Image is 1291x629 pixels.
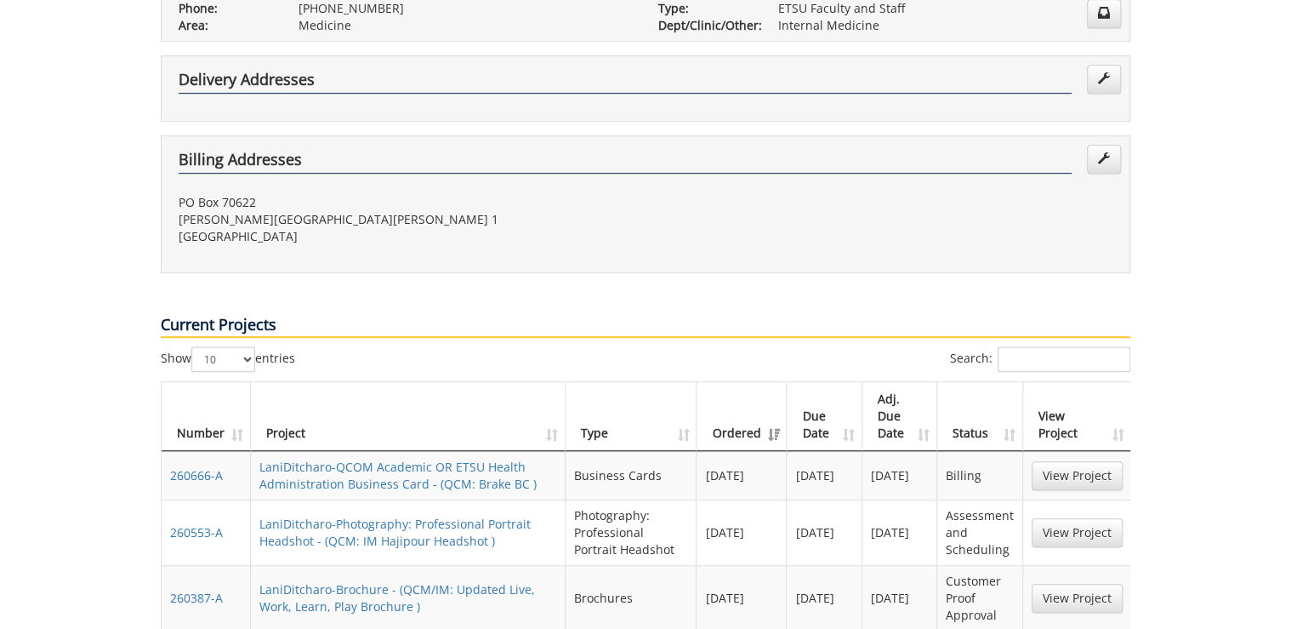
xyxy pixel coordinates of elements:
td: [DATE] [787,451,862,500]
td: [DATE] [862,500,937,565]
th: View Project: activate to sort column ascending [1023,382,1131,451]
td: Assessment and Scheduling [937,500,1023,565]
p: PO Box 70622 [179,194,633,211]
p: Area: [179,17,273,34]
input: Search: [998,346,1130,372]
td: [DATE] [697,451,787,500]
p: [PERSON_NAME][GEOGRAPHIC_DATA][PERSON_NAME] 1 [179,211,633,228]
select: Showentries [191,346,255,372]
a: LaniDitcharo-QCOM Academic OR ETSU Health Administration Business Card - (QCM: Brake BC ) [259,459,537,492]
td: Business Cards [566,451,697,500]
a: View Project [1032,584,1123,613]
td: [DATE] [697,500,787,565]
a: 260553-A [170,524,223,540]
p: Current Projects [161,314,1130,338]
a: LaniDitcharo-Brochure - (QCM/IM: Updated Live, Work, Learn, Play Brochure ) [259,581,535,615]
a: View Project [1032,461,1123,490]
h4: Billing Addresses [179,152,1072,174]
th: Number: activate to sort column ascending [162,382,251,451]
td: [DATE] [862,451,937,500]
p: Medicine [299,17,633,34]
a: 260666-A [170,467,223,483]
th: Ordered: activate to sort column ascending [697,382,787,451]
td: Billing [937,451,1023,500]
p: Dept/Clinic/Other: [658,17,753,34]
td: [DATE] [787,500,862,565]
th: Due Date: activate to sort column ascending [787,382,862,451]
td: Photography: Professional Portrait Headshot [566,500,697,565]
a: LaniDitcharo-Photography: Professional Portrait Headshot - (QCM: IM Hajipour Headshot ) [259,516,531,549]
a: Edit Addresses [1087,65,1121,94]
label: Search: [950,346,1130,372]
label: Show entries [161,346,295,372]
p: [GEOGRAPHIC_DATA] [179,228,633,245]
th: Type: activate to sort column ascending [566,382,697,451]
a: 260387-A [170,590,223,606]
th: Adj. Due Date: activate to sort column ascending [862,382,937,451]
p: Internal Medicine [778,17,1112,34]
a: Edit Addresses [1087,145,1121,174]
th: Project: activate to sort column ascending [251,382,566,451]
a: View Project [1032,518,1123,547]
h4: Delivery Addresses [179,71,1072,94]
th: Status: activate to sort column ascending [937,382,1023,451]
